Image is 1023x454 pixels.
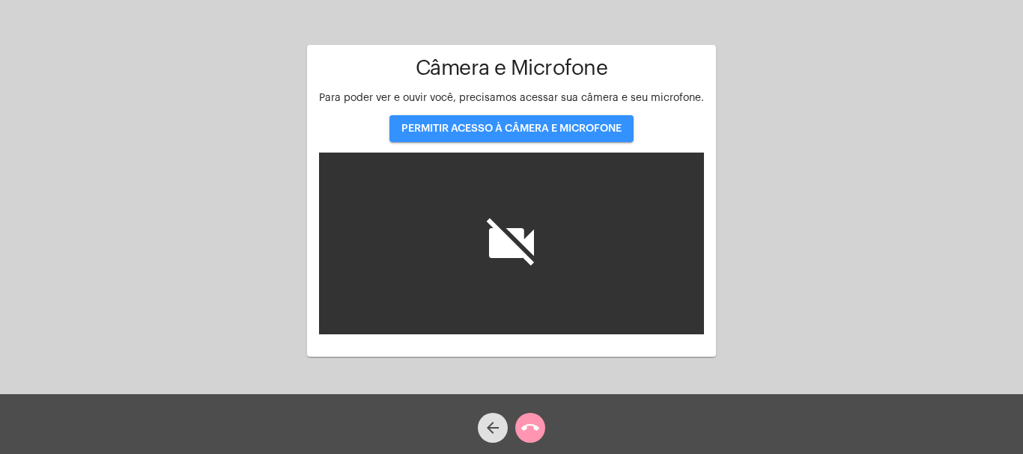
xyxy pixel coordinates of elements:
[482,213,541,273] i: videocam_off
[389,115,634,142] button: PERMITIR ACESSO À CÂMERA E MICROFONE
[401,123,622,134] span: PERMITIR ACESSO À CÂMERA E MICROFONE
[319,57,704,80] h1: Câmera e Microfone
[484,419,502,437] mat-icon: arrow_back
[521,419,539,437] mat-icon: call_end
[319,93,704,103] span: Para poder ver e ouvir você, precisamos acessar sua câmera e seu microfone.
